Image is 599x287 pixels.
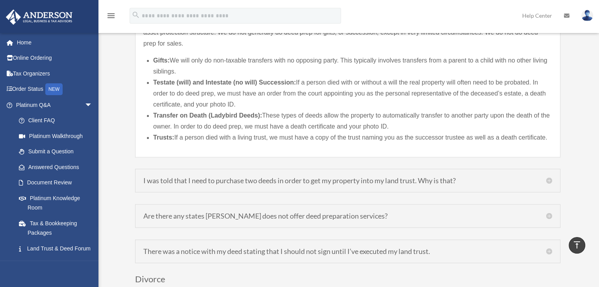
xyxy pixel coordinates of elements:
h5: I was told that I need to purchase two deeds in order to get my property into my land trust. Why ... [143,177,552,184]
i: vertical_align_top [572,240,582,250]
strong: Trusts: [153,134,174,141]
i: search [132,11,140,19]
h3: Divorce [135,274,560,287]
strong: Gifts: [153,57,170,64]
a: Client FAQ [11,113,104,129]
strong: Transfer on Death (Ladybird Deeds): [153,112,262,119]
a: Online Ordering [6,50,104,66]
a: Tax Organizers [6,66,104,81]
a: Order StatusNEW [6,81,104,98]
a: Home [6,35,104,50]
li: We will only do non-taxable transfers with no opposing party. This typically involves transfers f... [153,55,552,77]
a: vertical_align_top [569,237,585,254]
li: If a person died with a living trust, we must have a copy of the trust naming you as the successo... [153,132,552,143]
a: Platinum Knowledge Room [11,190,104,215]
a: Portal Feedback [11,256,104,272]
a: Answered Questions [11,159,104,175]
a: Platinum Walkthrough [11,128,104,144]
a: Submit a Question [11,144,104,160]
span: arrow_drop_down [85,97,100,113]
li: These types of deeds allow the property to automatically transfer to another party upon the death... [153,110,552,132]
i: menu [106,11,116,20]
a: Platinum Q&Aarrow_drop_down [6,97,104,113]
a: Land Trust & Deed Forum [11,241,100,256]
img: Anderson Advisors Platinum Portal [4,9,75,25]
a: menu [106,14,116,20]
h5: There was a notice with my deed stating that I should not sign until I’ve executed my land trust. [143,248,552,255]
a: Tax & Bookkeeping Packages [11,215,104,241]
a: Document Review [11,175,104,191]
div: NEW [45,83,63,95]
li: If a person died with or without a will the real property will often need to be probated. In orde... [153,77,552,110]
h5: Are there any states [PERSON_NAME] does not offer deed preparation services? [143,212,552,219]
img: User Pic [581,10,593,21]
strong: Testate (will) and Intestate (no will) Succession: [153,79,296,86]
